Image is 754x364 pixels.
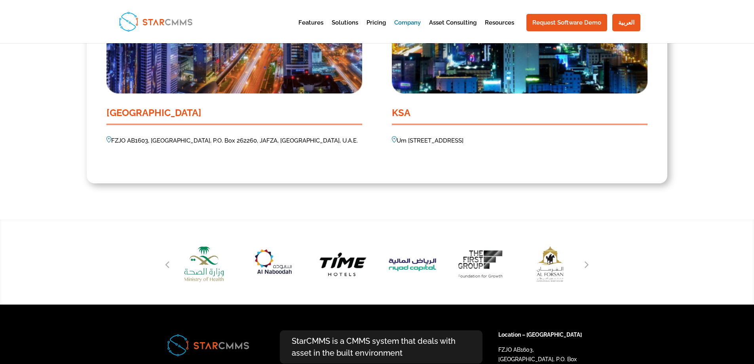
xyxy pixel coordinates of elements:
[106,136,362,146] p: FZJO AB1603, [GEOGRAPHIC_DATA], P.O. Box 262260, JAFZA, [GEOGRAPHIC_DATA], U.A.E.
[173,236,235,293] img: Ministry Of Health Logo
[243,236,304,293] img: Al Naboodah
[367,20,386,39] a: Pricing
[622,278,754,364] iframe: Chat Widget
[520,236,581,293] img: AL Forsan Logo
[485,20,514,39] a: Resources
[298,20,323,39] a: Features
[526,14,607,31] a: Request Software Demo
[280,330,482,364] p: StarCMMS is a CMMS system that deals with asset in the built environment
[332,20,358,39] a: Solutions
[520,236,581,293] div: 6 / 51
[381,236,443,293] div: 4 / 51
[498,332,582,338] strong: Location – [GEOGRAPHIC_DATA]
[312,236,373,293] img: Time Hotels
[392,136,397,143] img: Image
[116,8,196,34] img: StarCMMS
[450,236,512,293] div: 5 / 51
[106,108,362,118] p: [GEOGRAPHIC_DATA]
[312,236,373,293] div: 3 / 51
[392,108,648,118] p: KSA
[173,236,235,293] div: 1 / 51
[381,236,443,293] img: Riyad Capital
[163,330,253,360] img: Image
[612,14,640,31] a: العربية
[450,236,512,293] img: The First Group Logo
[106,136,111,143] img: Image
[243,236,304,293] div: 2 / 51
[429,20,477,39] a: Asset Consulting
[394,20,421,39] a: Company
[392,136,648,146] p: Um [STREET_ADDRESS]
